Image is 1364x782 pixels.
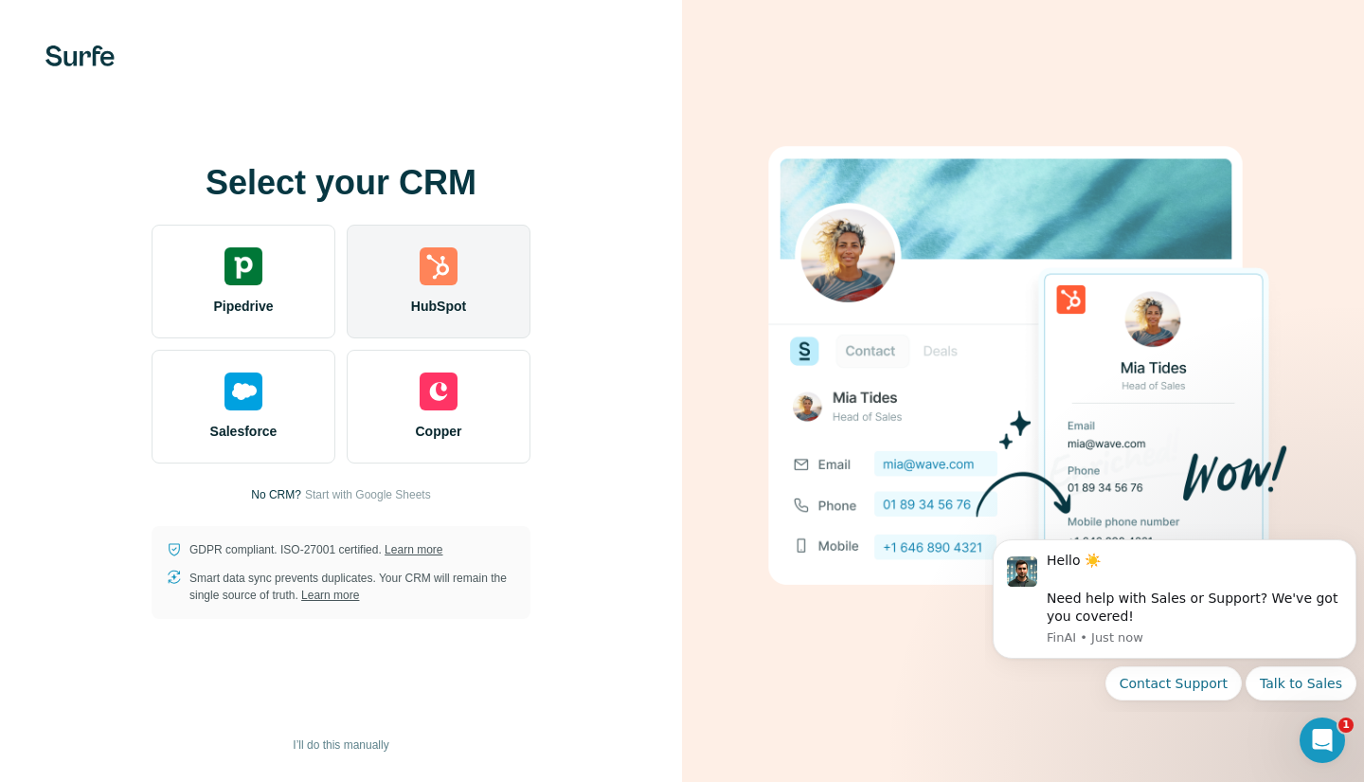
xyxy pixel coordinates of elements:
[985,524,1364,712] iframe: Intercom notifications message
[189,570,515,604] p: Smart data sync prevents duplicates. Your CRM will remain the single source of truth.
[224,247,262,285] img: pipedrive's logo
[189,541,442,558] p: GDPR compliant. ISO-27001 certified.
[411,297,466,316] span: HubSpot
[224,373,262,410] img: salesforce's logo
[1338,718,1354,733] span: 1
[416,422,462,441] span: Copper
[420,373,458,410] img: copper's logo
[420,247,458,285] img: hubspot's logo
[251,486,301,503] p: No CRM?
[210,422,278,441] span: Salesforce
[45,45,115,66] img: Surfe's logo
[293,737,388,754] span: I’ll do this manually
[758,117,1288,666] img: HUBSPOT image
[305,486,431,503] button: Start with Google Sheets
[301,589,359,602] a: Learn more
[385,543,442,556] a: Learn more
[1300,718,1345,763] iframe: Intercom live chat
[213,297,273,316] span: Pipedrive
[279,731,402,759] button: I’ll do this manually
[152,164,530,202] h1: Select your CRM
